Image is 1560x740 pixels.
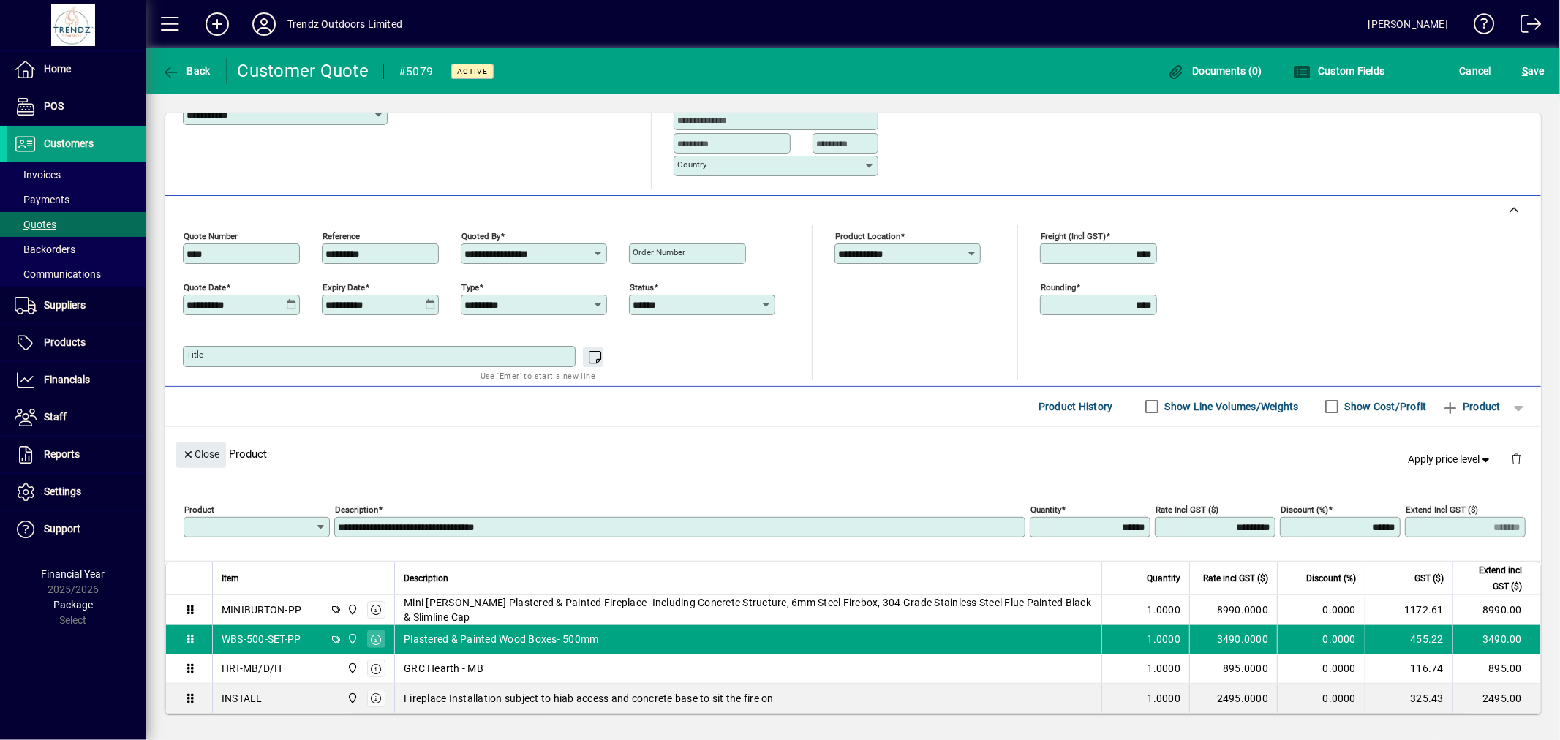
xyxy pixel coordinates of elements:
span: Communications [15,268,101,280]
a: Invoices [7,162,146,187]
span: 1.0000 [1148,691,1181,706]
td: 116.74 [1365,654,1452,684]
span: Active [457,67,488,76]
div: 895.0000 [1199,661,1268,676]
app-page-header-button: Back [146,58,227,84]
span: Support [44,523,80,535]
span: Home [44,63,71,75]
td: 325.43 [1365,684,1452,713]
button: Apply price level [1403,446,1499,472]
div: 8990.0000 [1199,603,1268,617]
span: Cancel [1460,59,1492,83]
button: Close [176,442,226,468]
a: Financials [7,362,146,399]
span: Reports [44,448,80,460]
a: Support [7,511,146,548]
span: Settings [44,486,81,497]
span: Invoices [15,169,61,181]
td: 455.22 [1365,625,1452,654]
label: Show Cost/Profit [1342,399,1427,414]
button: Back [158,58,214,84]
span: Payments [15,194,69,205]
mat-label: Type [461,282,479,292]
div: MINIBURTON-PP [222,603,301,617]
span: Product History [1039,395,1113,418]
a: Knowledge Base [1463,3,1495,50]
span: POS [44,100,64,112]
a: Products [7,325,146,361]
span: New Plymouth [343,660,360,676]
span: Description [404,570,448,586]
td: 895.00 [1452,654,1540,684]
mat-label: Quoted by [461,230,500,241]
div: Customer Quote [238,59,369,83]
div: INSTALL [222,691,263,706]
mat-label: Extend incl GST ($) [1406,504,1478,514]
span: Back [162,65,211,77]
td: 8990.00 [1452,595,1540,625]
span: Discount (%) [1306,570,1356,586]
span: Close [182,442,220,467]
div: 2495.0000 [1199,691,1268,706]
mat-label: Title [186,350,203,360]
span: Package [53,599,93,611]
button: Save [1518,58,1548,84]
button: Product History [1033,393,1119,420]
mat-label: Quote number [184,230,238,241]
span: Documents (0) [1167,65,1262,77]
button: Add [194,11,241,37]
div: WBS-500-SET-PP [222,632,301,646]
span: S [1522,65,1528,77]
td: 0.0000 [1277,625,1365,654]
span: Item [222,570,239,586]
div: 3490.0000 [1199,632,1268,646]
mat-hint: Use 'Enter' to start a new line [481,367,595,384]
a: Quotes [7,212,146,237]
a: Logout [1510,3,1542,50]
mat-label: Product location [835,230,900,241]
span: Financial Year [42,568,105,580]
span: Custom Fields [1293,65,1385,77]
mat-label: Status [630,282,654,292]
span: Mini [PERSON_NAME] Plastered & Painted Fireplace- Including Concrete Structure, 6mm Steel Firebox... [404,595,1093,624]
mat-label: Quantity [1030,504,1061,514]
button: Product [1434,393,1508,420]
a: Payments [7,187,146,212]
span: Product [1442,395,1501,418]
span: New Plymouth [343,602,360,618]
div: HRT-MB/D/H [222,661,282,676]
span: New Plymouth [343,631,360,647]
td: 0.0000 [1277,684,1365,713]
div: Trendz Outdoors Limited [287,12,402,36]
app-page-header-button: Close [173,447,230,460]
span: 1.0000 [1148,603,1181,617]
span: Plastered & Painted Wood Boxes- 500mm [404,632,598,646]
span: GRC Hearth - MB [404,661,483,676]
span: Suppliers [44,299,86,311]
button: Custom Fields [1289,58,1389,84]
span: Quotes [15,219,56,230]
span: New Plymouth [343,690,360,706]
button: Delete [1499,442,1534,477]
span: Backorders [15,243,75,255]
td: 2495.00 [1452,684,1540,713]
td: 0.0000 [1277,654,1365,684]
span: Customers [44,137,94,149]
a: Backorders [7,237,146,262]
div: Product [165,427,1541,480]
span: Rate incl GST ($) [1203,570,1268,586]
span: Extend incl GST ($) [1462,562,1522,594]
span: Staff [44,411,67,423]
span: 1.0000 [1148,661,1181,676]
mat-label: Description [335,504,378,514]
button: Cancel [1456,58,1496,84]
span: Products [44,336,86,348]
span: Apply price level [1409,452,1493,467]
mat-label: Reference [323,230,360,241]
mat-label: Freight (incl GST) [1041,230,1106,241]
span: 1.0000 [1148,632,1181,646]
label: Show Line Volumes/Weights [1162,399,1299,414]
td: 3490.00 [1452,625,1540,654]
a: Staff [7,399,146,436]
mat-label: Order number [633,247,685,257]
